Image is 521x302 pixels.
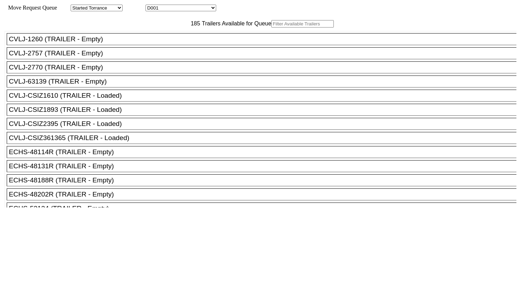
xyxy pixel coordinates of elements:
[9,92,521,99] div: CVLJ-CSIZ1610 (TRAILER - Loaded)
[9,78,521,85] div: CVLJ-63139 (TRAILER - Empty)
[187,20,200,26] span: 185
[9,134,521,142] div: CVLJ-CSIZ361365 (TRAILER - Loaded)
[9,35,521,43] div: CVLJ-1260 (TRAILER - Empty)
[9,205,521,212] div: ECHS-53134 (TRAILER - Empty)
[5,5,57,11] span: Move Request Queue
[9,176,521,184] div: ECHS-48188R (TRAILER - Empty)
[271,20,334,28] input: Filter Available Trailers
[58,5,69,11] span: Area
[9,162,521,170] div: ECHS-48131R (TRAILER - Empty)
[9,120,521,128] div: CVLJ-CSIZ2395 (TRAILER - Loaded)
[9,148,521,156] div: ECHS-48114R (TRAILER - Empty)
[124,5,144,11] span: Location
[200,20,272,26] span: Trailers Available for Queue
[9,64,521,71] div: CVLJ-2770 (TRAILER - Empty)
[9,191,521,198] div: ECHS-48202R (TRAILER - Empty)
[9,106,521,114] div: CVLJ-CSIZ1893 (TRAILER - Loaded)
[9,49,521,57] div: CVLJ-2757 (TRAILER - Empty)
